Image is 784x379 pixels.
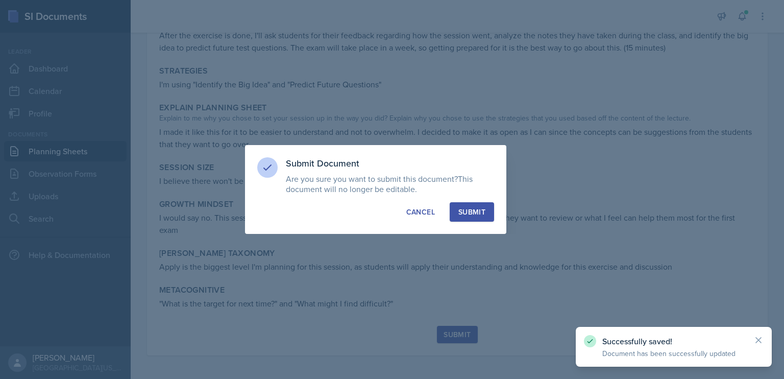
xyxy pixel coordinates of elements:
[602,336,745,346] p: Successfully saved!
[286,157,494,170] h3: Submit Document
[406,207,435,217] div: Cancel
[286,174,494,194] p: Are you sure you want to submit this document?
[286,173,473,195] span: This document will no longer be editable.
[458,207,485,217] div: Submit
[398,202,444,222] button: Cancel
[450,202,494,222] button: Submit
[602,348,745,359] p: Document has been successfully updated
